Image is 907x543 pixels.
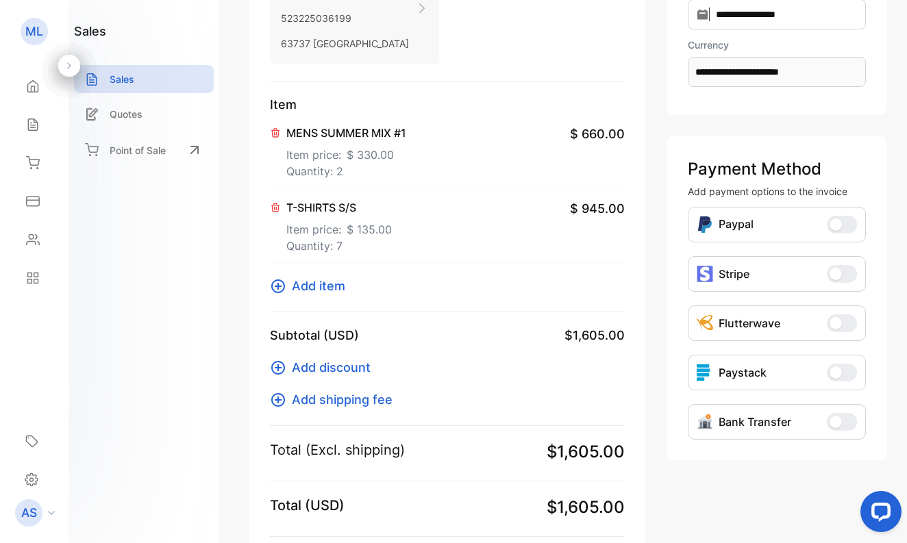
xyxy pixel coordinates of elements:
p: Sales [110,72,134,86]
p: Paystack [719,364,767,381]
span: $ 660.00 [570,125,625,143]
img: Icon [697,216,713,233]
button: Add shipping fee [270,390,401,409]
span: $ 945.00 [570,199,625,218]
span: $1,605.00 [547,440,625,464]
span: $1,605.00 [547,495,625,520]
p: AS [21,504,37,522]
span: $1,605.00 [564,326,625,344]
p: T-SHIRTS S/S [286,199,392,216]
a: Quotes [74,100,214,128]
p: Total (Excl. shipping) [270,440,405,460]
p: Item price: [286,141,406,163]
a: Sales [74,65,214,93]
p: Quantity: 2 [286,163,406,179]
p: MENS SUMMER MIX #1 [286,125,406,141]
span: Add shipping fee [292,390,393,409]
p: Paypal [719,216,754,233]
span: $ 330.00 [347,147,394,163]
p: Item [270,95,625,114]
p: Flutterwave [719,315,780,331]
h1: sales [74,22,106,40]
img: icon [697,266,713,282]
p: 63737 [GEOGRAPHIC_DATA] [281,34,416,53]
p: Quotes [110,107,142,121]
label: Currency [688,38,866,52]
img: Icon [697,414,713,430]
p: Subtotal (USD) [270,326,359,344]
p: Point of Sale [110,143,166,157]
img: icon [697,364,713,381]
img: Icon [697,315,713,331]
p: Quantity: 7 [286,238,392,254]
p: Payment Method [688,157,866,181]
a: Point of Sale [74,135,214,165]
button: Add item [270,277,353,295]
p: Bank Transfer [719,414,791,430]
p: Add payment options to the invoice [688,184,866,199]
p: Total (USD) [270,495,345,516]
span: Add item [292,277,345,295]
iframe: LiveChat chat widget [849,485,907,543]
p: Stripe [719,266,749,282]
p: 523225036199 [281,8,416,28]
p: ML [25,23,43,40]
button: Add discount [270,358,379,377]
span: Add discount [292,358,371,377]
p: Item price: [286,216,392,238]
span: $ 135.00 [347,221,392,238]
